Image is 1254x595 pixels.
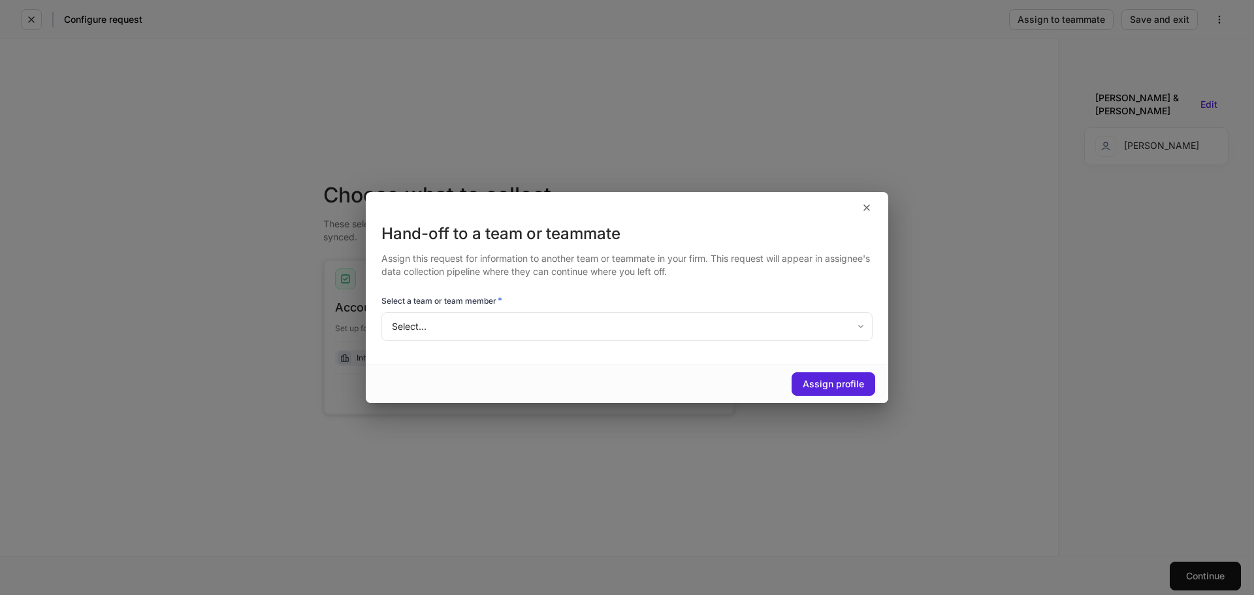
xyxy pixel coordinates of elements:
[803,379,864,389] div: Assign profile
[792,372,875,396] button: Assign profile
[381,312,872,341] div: Select...
[381,294,502,307] h6: Select a team or team member
[381,244,873,278] div: Assign this request for information to another team or teammate in your firm. This request will a...
[381,223,873,244] div: Hand-off to a team or teammate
